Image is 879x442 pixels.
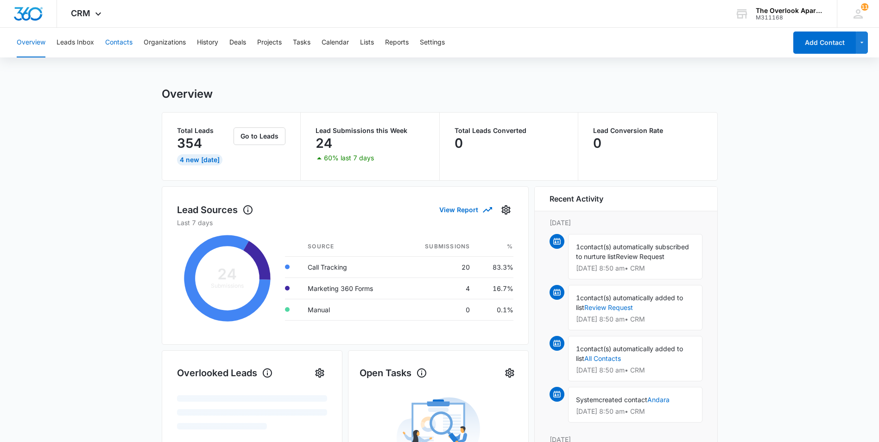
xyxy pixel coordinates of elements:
[502,366,517,380] button: Settings
[402,237,477,257] th: Submissions
[576,345,683,362] span: contact(s) automatically added to list
[861,3,868,11] div: notifications count
[576,294,683,311] span: contact(s) automatically added to list
[616,253,664,260] span: Review Request
[316,127,424,134] p: Lead Submissions this Week
[477,256,513,278] td: 83.3%
[477,299,513,320] td: 0.1%
[576,408,695,415] p: [DATE] 8:50 am • CRM
[455,127,563,134] p: Total Leads Converted
[360,366,427,380] h1: Open Tasks
[300,278,402,299] td: Marketing 360 Forms
[234,127,285,145] button: Go to Leads
[420,28,445,57] button: Settings
[234,132,285,140] a: Go to Leads
[584,354,621,362] a: All Contacts
[550,193,603,204] h6: Recent Activity
[316,136,332,151] p: 24
[576,243,580,251] span: 1
[477,237,513,257] th: %
[576,345,580,353] span: 1
[57,28,94,57] button: Leads Inbox
[17,28,45,57] button: Overview
[360,28,374,57] button: Lists
[177,127,232,134] p: Total Leads
[162,87,213,101] h1: Overview
[455,136,463,151] p: 0
[756,7,823,14] div: account name
[593,127,702,134] p: Lead Conversion Rate
[793,32,856,54] button: Add Contact
[584,303,633,311] a: Review Request
[647,396,670,404] a: Andara
[322,28,349,57] button: Calendar
[177,218,513,227] p: Last 7 days
[402,278,477,299] td: 4
[385,28,409,57] button: Reports
[599,396,647,404] span: created contact
[756,14,823,21] div: account id
[177,366,273,380] h1: Overlooked Leads
[477,278,513,299] td: 16.7%
[144,28,186,57] button: Organizations
[177,154,222,165] div: 4 New [DATE]
[257,28,282,57] button: Projects
[861,3,868,11] span: 11
[177,136,202,151] p: 354
[576,367,695,373] p: [DATE] 8:50 am • CRM
[300,299,402,320] td: Manual
[576,316,695,322] p: [DATE] 8:50 am • CRM
[177,203,253,217] h1: Lead Sources
[439,202,491,218] button: View Report
[71,8,90,18] span: CRM
[576,243,689,260] span: contact(s) automatically subscribed to nurture list
[197,28,218,57] button: History
[105,28,133,57] button: Contacts
[293,28,310,57] button: Tasks
[593,136,601,151] p: 0
[402,256,477,278] td: 20
[550,218,702,227] p: [DATE]
[300,237,402,257] th: Source
[402,299,477,320] td: 0
[576,294,580,302] span: 1
[324,155,374,161] p: 60% last 7 days
[576,396,599,404] span: System
[499,202,513,217] button: Settings
[312,366,327,380] button: Settings
[576,265,695,272] p: [DATE] 8:50 am • CRM
[300,256,402,278] td: Call Tracking
[229,28,246,57] button: Deals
